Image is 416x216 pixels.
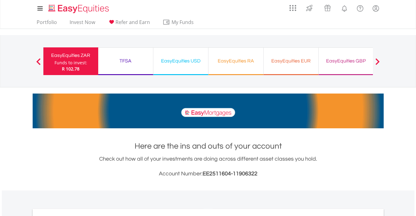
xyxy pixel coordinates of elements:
h3: Account Number: [33,170,384,178]
img: grid-menu-icon.svg [289,5,296,11]
img: thrive-v2.svg [304,3,314,13]
button: Previous [32,61,45,67]
a: AppsGrid [285,2,300,11]
img: EasyMortage Promotion Banner [33,94,384,128]
div: Check out how all of your investments are doing across different asset classes you hold. [33,155,384,178]
span: R 102.78 [62,66,79,72]
div: EasyEquities GBP [322,57,370,65]
a: Notifications [337,2,352,14]
img: EasyEquities_Logo.png [47,4,111,14]
a: Vouchers [318,2,337,13]
a: Portfolio [34,19,59,29]
a: Home page [46,2,111,14]
a: Invest Now [67,19,98,29]
a: Refer and Earn [105,19,152,29]
span: My Funds [163,18,203,26]
div: EasyEquities USD [157,57,204,65]
span: Refer and Earn [115,19,150,26]
img: vouchers-v2.svg [322,3,333,13]
span: EE2511604-11906322 [203,171,257,177]
div: TFSA [102,57,149,65]
a: My Profile [368,2,384,15]
button: Next [371,61,384,67]
div: EasyEquities RA [212,57,260,65]
a: FAQ's and Support [352,2,368,14]
div: EasyEquities EUR [267,57,315,65]
div: EasyEquities ZAR [47,51,95,60]
h1: Here are the ins and outs of your account [33,141,384,152]
div: Funds to invest: [55,60,87,66]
